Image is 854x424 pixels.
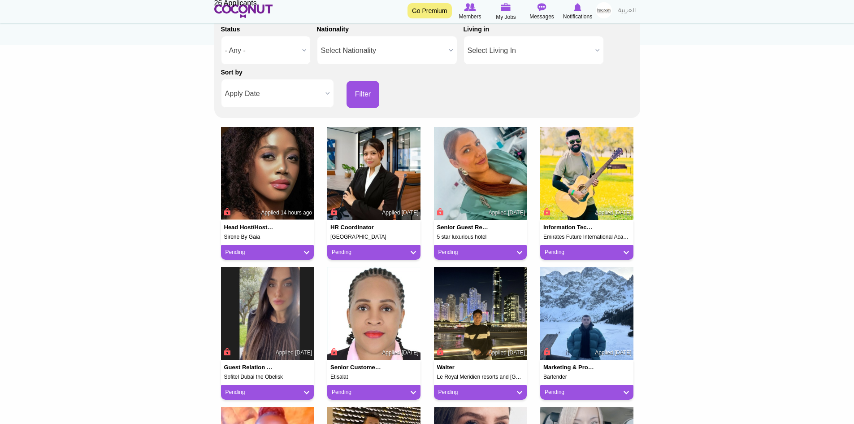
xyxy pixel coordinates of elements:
[317,25,349,34] label: Nationality
[329,347,337,356] span: Connect to Unlock the Profile
[436,207,444,216] span: Connect to Unlock the Profile
[542,207,550,216] span: Connect to Unlock the Profile
[438,389,523,396] a: Pending
[468,36,592,65] span: Select Living In
[221,267,314,360] img: Anna Bianconi's picture
[330,364,382,371] h4: Senior customer service/ Sales
[437,364,489,371] h4: Waiter
[542,347,550,356] span: Connect to Unlock the Profile
[543,234,630,240] h5: Emirates Future International Academy
[488,2,524,22] a: My Jobs My Jobs
[545,389,629,396] a: Pending
[434,127,527,220] img: Nicole Siopi's picture
[464,25,490,34] label: Living in
[543,374,630,380] h5: Bartender
[332,389,416,396] a: Pending
[332,249,416,256] a: Pending
[224,234,311,240] h5: Sirene By Gaia
[560,2,596,21] a: Notifications Notifications
[223,207,231,216] span: Connect to Unlock the Profile
[540,127,633,220] img: Roshan Plyboy's picture
[407,3,452,18] a: Go Premium
[221,68,243,77] label: Sort by
[214,4,273,18] img: Home
[330,224,382,231] h4: HR coordinator
[221,127,314,220] img: Regina Nushe George's picture
[225,249,310,256] a: Pending
[496,13,516,22] span: My Jobs
[224,374,311,380] h5: Sofitel Dubai the Obelisk
[437,234,524,240] h5: 5 star luxurious hotel
[543,364,595,371] h4: Marketing & Promotions Specialist
[543,224,595,231] h4: Information technology
[221,25,240,34] label: Status
[225,389,310,396] a: Pending
[434,267,527,360] img: Aung Kyaw Kyaw's picture
[438,249,523,256] a: Pending
[563,12,592,21] span: Notifications
[321,36,445,65] span: Select Nationality
[545,249,629,256] a: Pending
[540,267,633,360] img: Mykola Serediuk's picture
[225,79,322,108] span: Apply Date
[347,81,380,108] button: Filter
[329,207,337,216] span: Connect to Unlock the Profile
[327,267,420,360] img: Stellah Torash's picture
[327,127,420,220] img: Fanikmatul Fahruziah's picture
[223,347,231,356] span: Connect to Unlock the Profile
[459,12,481,21] span: Members
[225,36,299,65] span: - Any -
[452,2,488,21] a: Browse Members Members
[224,364,276,371] h4: Guest relation agent
[224,224,276,231] h4: Head Host/Hostess
[437,224,489,231] h4: Senior Guest Relations Executive / Welcome Hostess
[436,347,444,356] span: Connect to Unlock the Profile
[437,374,524,380] h5: Le Royal Meridien resorts and [GEOGRAPHIC_DATA]
[330,234,417,240] h5: [GEOGRAPHIC_DATA]
[614,2,640,20] a: العربية
[529,12,554,21] span: Messages
[524,2,560,21] a: Messages Messages
[330,374,417,380] h5: Etisalat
